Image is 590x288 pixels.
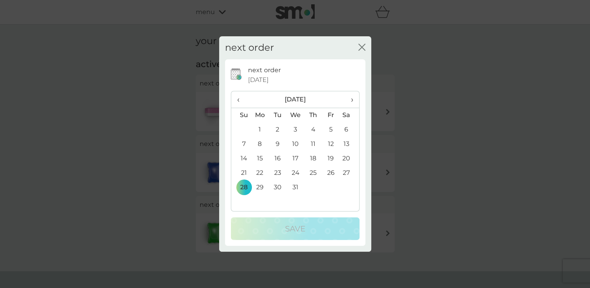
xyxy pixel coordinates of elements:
[358,44,365,52] button: close
[231,166,251,180] td: 21
[231,108,251,123] th: Su
[285,222,305,235] p: Save
[248,75,269,85] span: [DATE]
[286,180,304,195] td: 31
[345,91,353,108] span: ›
[339,137,359,151] td: 13
[286,137,304,151] td: 10
[231,137,251,151] td: 7
[269,108,286,123] th: Tu
[286,123,304,137] td: 3
[304,123,322,137] td: 4
[339,108,359,123] th: Sa
[225,42,274,53] h2: next order
[286,108,304,123] th: We
[322,123,340,137] td: 5
[322,108,340,123] th: Fr
[339,123,359,137] td: 6
[286,166,304,180] td: 24
[304,166,322,180] td: 25
[231,217,360,240] button: Save
[248,65,281,75] p: next order
[237,91,245,108] span: ‹
[251,180,269,195] td: 29
[339,151,359,166] td: 20
[251,166,269,180] td: 22
[304,108,322,123] th: Th
[322,151,340,166] td: 19
[269,166,286,180] td: 23
[231,180,251,195] td: 28
[231,151,251,166] td: 14
[251,123,269,137] td: 1
[304,137,322,151] td: 11
[269,123,286,137] td: 2
[304,151,322,166] td: 18
[251,137,269,151] td: 8
[251,151,269,166] td: 15
[269,137,286,151] td: 9
[286,151,304,166] td: 17
[322,166,340,180] td: 26
[251,108,269,123] th: Mo
[269,151,286,166] td: 16
[251,91,340,108] th: [DATE]
[322,137,340,151] td: 12
[339,166,359,180] td: 27
[269,180,286,195] td: 30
